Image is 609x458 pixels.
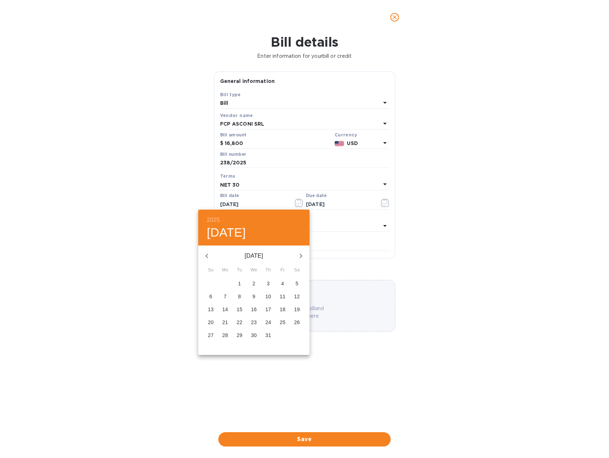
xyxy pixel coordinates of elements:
button: 2 [247,277,260,290]
p: 25 [280,319,285,326]
button: 4 [276,277,289,290]
button: 1 [233,277,246,290]
p: 27 [208,332,214,339]
button: 2025 [207,215,220,225]
p: 12 [294,293,300,300]
button: 24 [262,316,275,329]
p: 24 [265,319,271,326]
span: We [247,267,260,274]
p: 2 [252,280,255,287]
p: 18 [280,306,285,313]
button: 3 [262,277,275,290]
button: 17 [262,303,275,316]
p: 10 [265,293,271,300]
p: 15 [237,306,242,313]
button: 9 [247,290,260,303]
p: 9 [252,293,255,300]
p: 17 [265,306,271,313]
button: 27 [204,329,217,342]
button: 11 [276,290,289,303]
button: 14 [219,303,232,316]
button: 15 [233,303,246,316]
button: 12 [290,290,303,303]
p: [DATE] [215,252,292,260]
button: 20 [204,316,217,329]
p: 5 [296,280,298,287]
span: Tu [233,267,246,274]
p: 21 [222,319,228,326]
button: 29 [233,329,246,342]
button: 21 [219,316,232,329]
span: Sa [290,267,303,274]
p: 3 [267,280,270,287]
p: 29 [237,332,242,339]
button: 6 [204,290,217,303]
button: 30 [247,329,260,342]
p: 7 [224,293,227,300]
p: 11 [280,293,285,300]
p: 16 [251,306,257,313]
p: 28 [222,332,228,339]
button: 13 [204,303,217,316]
span: Su [204,267,217,274]
button: 18 [276,303,289,316]
button: 10 [262,290,275,303]
p: 19 [294,306,300,313]
button: 22 [233,316,246,329]
button: 8 [233,290,246,303]
p: 30 [251,332,257,339]
button: 31 [262,329,275,342]
button: 19 [290,303,303,316]
p: 4 [281,280,284,287]
p: 26 [294,319,300,326]
button: 26 [290,316,303,329]
button: 7 [219,290,232,303]
button: 16 [247,303,260,316]
p: 31 [265,332,271,339]
p: 20 [208,319,214,326]
button: 5 [290,277,303,290]
button: 28 [219,329,232,342]
p: 23 [251,319,257,326]
p: 13 [208,306,214,313]
button: 25 [276,316,289,329]
p: 22 [237,319,242,326]
span: Mo [219,267,232,274]
p: 14 [222,306,228,313]
span: Th [262,267,275,274]
button: [DATE] [207,225,246,240]
button: 23 [247,316,260,329]
p: 6 [209,293,212,300]
span: Fr [276,267,289,274]
p: 1 [238,280,241,287]
p: 8 [238,293,241,300]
